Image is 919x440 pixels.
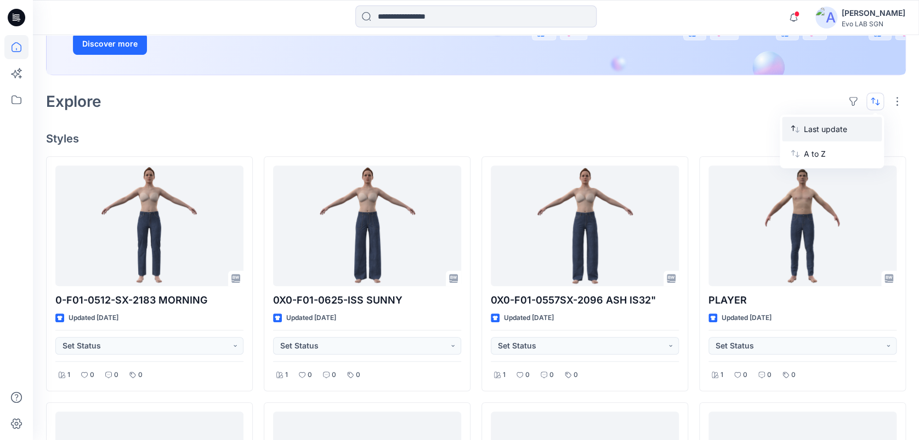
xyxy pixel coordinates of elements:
[767,369,771,381] p: 0
[356,369,360,381] p: 0
[791,369,796,381] p: 0
[46,132,906,145] h4: Styles
[285,369,288,381] p: 1
[743,369,747,381] p: 0
[708,165,897,286] a: PLAYER
[73,33,147,55] button: Discover more
[114,369,118,381] p: 0
[308,369,312,381] p: 0
[815,7,837,28] img: avatar
[842,20,905,28] div: Evo LAB SGN
[286,312,336,324] p: Updated [DATE]
[69,312,118,324] p: Updated [DATE]
[525,369,530,381] p: 0
[574,369,578,381] p: 0
[721,369,723,381] p: 1
[491,293,679,308] p: 0X0-F01-0557SX-2096 ASH IS32"
[708,293,897,308] p: PLAYER
[722,312,771,324] p: Updated [DATE]
[504,312,554,324] p: Updated [DATE]
[73,33,320,55] a: Discover more
[55,165,243,286] a: 0-F01-0512-SX-2183 MORNING
[67,369,70,381] p: 1
[46,93,101,110] h2: Explore
[273,165,461,286] a: 0X0-F01-0625-ISS SUNNY
[549,369,554,381] p: 0
[90,369,94,381] p: 0
[503,369,506,381] p: 1
[55,293,243,308] p: 0-F01-0512-SX-2183 MORNING
[804,123,873,135] p: Last update
[804,148,873,159] p: A to Z
[332,369,336,381] p: 0
[138,369,143,381] p: 0
[491,165,679,286] a: 0X0-F01-0557SX-2096 ASH IS32"
[842,7,905,20] div: [PERSON_NAME]
[273,293,461,308] p: 0X0-F01-0625-ISS SUNNY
